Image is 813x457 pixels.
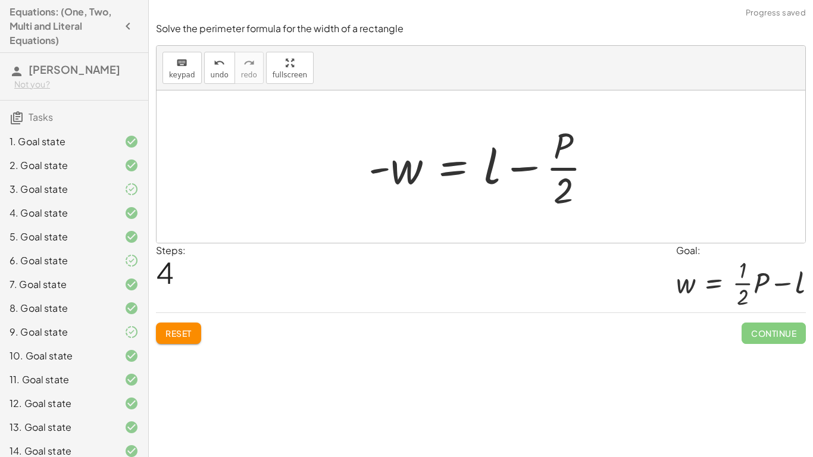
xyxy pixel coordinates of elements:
i: Task finished and correct. [124,277,139,292]
button: keyboardkeypad [162,52,202,84]
i: Task finished and part of it marked as correct. [124,253,139,268]
span: 4 [156,254,174,290]
i: Task finished and correct. [124,349,139,363]
span: redo [241,71,257,79]
div: 10. Goal state [10,349,105,363]
div: 13. Goal state [10,420,105,434]
i: Task finished and correct. [124,158,139,173]
button: fullscreen [266,52,314,84]
span: Progress saved [746,7,806,19]
div: 4. Goal state [10,206,105,220]
i: Task finished and correct. [124,134,139,149]
i: Task finished and correct. [124,206,139,220]
div: 12. Goal state [10,396,105,411]
span: undo [211,71,229,79]
i: redo [243,56,255,70]
div: 5. Goal state [10,230,105,244]
button: Reset [156,323,201,344]
h4: Equations: (One, Two, Multi and Literal Equations) [10,5,117,48]
button: redoredo [234,52,264,84]
div: 9. Goal state [10,325,105,339]
div: 7. Goal state [10,277,105,292]
div: 6. Goal state [10,253,105,268]
button: undoundo [204,52,235,84]
i: Task finished and correct. [124,373,139,387]
div: 2. Goal state [10,158,105,173]
span: keypad [169,71,195,79]
label: Steps: [156,244,186,256]
div: 3. Goal state [10,182,105,196]
i: keyboard [176,56,187,70]
i: Task finished and correct. [124,301,139,315]
div: Goal: [676,243,806,258]
div: 11. Goal state [10,373,105,387]
span: Tasks [29,111,53,123]
span: Reset [165,328,192,339]
i: Task finished and correct. [124,230,139,244]
i: Task finished and correct. [124,396,139,411]
p: Solve the perimeter formula for the width of a rectangle [156,22,806,36]
div: 8. Goal state [10,301,105,315]
div: Not you? [14,79,139,90]
span: fullscreen [273,71,307,79]
i: undo [214,56,225,70]
span: [PERSON_NAME] [29,62,120,76]
i: Task finished and part of it marked as correct. [124,325,139,339]
i: Task finished and correct. [124,420,139,434]
i: Task finished and part of it marked as correct. [124,182,139,196]
div: 1. Goal state [10,134,105,149]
